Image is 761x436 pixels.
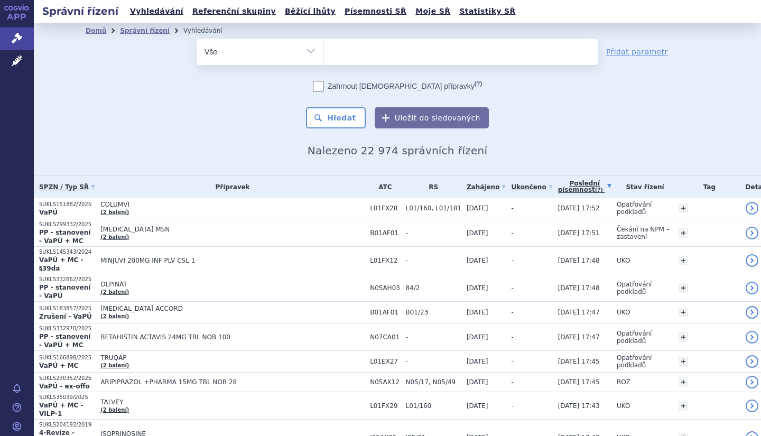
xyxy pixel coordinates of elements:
[746,331,758,344] a: detail
[746,202,758,215] a: detail
[100,363,129,368] a: (2 balení)
[39,221,95,228] p: SUKLS299332/2025
[679,283,688,293] a: +
[679,332,688,342] a: +
[100,313,129,319] a: (2 balení)
[100,281,365,288] span: OLPINAT
[39,362,78,369] strong: VaPÚ + MC
[558,309,600,316] span: [DATE] 17:47
[86,27,106,34] a: Domů
[375,107,489,128] button: Uložit do sledovaných
[617,226,670,240] span: Čekání na NPM – zastavení
[617,330,652,345] span: Opatřování podkladů
[127,4,187,18] a: Vyhledávání
[306,107,366,128] button: Hledat
[39,333,90,349] strong: PP - stanovení - VaPÚ + MC
[467,229,488,237] span: [DATE]
[39,180,95,194] a: SPZN / Typ SŘ
[679,357,688,366] a: +
[39,383,90,390] strong: VaPÚ - ex-offo
[558,333,600,341] span: [DATE] 17:47
[558,229,600,237] span: [DATE] 17:51
[558,402,600,410] span: [DATE] 17:43
[746,376,758,388] a: detail
[746,282,758,294] a: detail
[405,402,461,410] span: L01/160
[100,234,129,240] a: (2 balení)
[679,228,688,238] a: +
[39,402,83,418] strong: VaPÚ + MC - VILP-1
[405,309,461,316] span: B01/23
[405,284,461,292] span: 84/2
[475,80,482,87] abbr: (?)
[467,205,488,212] span: [DATE]
[606,47,668,57] a: Přidat parametr
[558,257,600,264] span: [DATE] 17:48
[100,201,365,208] span: COLUMVI
[746,306,758,319] a: detail
[183,23,236,39] li: Vyhledávání
[456,4,518,18] a: Statistiky SŘ
[511,257,513,264] span: -
[370,378,400,386] span: N05AX12
[558,284,600,292] span: [DATE] 17:48
[39,313,92,320] strong: Zrušení - VaPÚ
[673,176,740,198] th: Tag
[39,284,90,300] strong: PP - stanovení - VaPÚ
[405,333,461,341] span: -
[511,358,513,365] span: -
[100,354,365,361] span: TRUQAP
[511,378,513,386] span: -
[511,309,513,316] span: -
[467,378,488,386] span: [DATE]
[39,394,95,401] p: SUKLS35039/2025
[120,27,170,34] a: Správní řízení
[746,254,758,267] a: detail
[467,309,488,316] span: [DATE]
[467,402,488,410] span: [DATE]
[679,401,688,411] a: +
[467,284,488,292] span: [DATE]
[511,180,552,194] a: Ukončeno
[282,4,339,18] a: Běžící lhůty
[511,402,513,410] span: -
[558,176,611,198] a: Poslednípísemnost(?)
[405,257,461,264] span: -
[617,201,652,216] span: Opatřování podkladů
[34,4,127,18] h2: Správní řízení
[611,176,673,198] th: Stav řízení
[100,407,129,413] a: (2 balení)
[39,248,95,256] p: SUKLS145343/2024
[405,229,461,237] span: -
[100,289,129,295] a: (2 balení)
[39,305,95,312] p: SUKLS183857/2025
[405,378,461,386] span: N05/17, N05/49
[558,378,600,386] span: [DATE] 17:45
[370,309,400,316] span: B01AF01
[511,229,513,237] span: -
[308,144,487,157] span: Nalezeno 22 974 správních řízení
[100,257,365,264] span: MINJUVI 200MG INF PLV CSL 1
[558,205,600,212] span: [DATE] 17:52
[746,400,758,412] a: detail
[39,375,95,382] p: SUKLS230352/2025
[617,309,630,316] span: UKO
[341,4,410,18] a: Písemnosti SŘ
[365,176,400,198] th: ATC
[617,281,652,295] span: Opatřování podkladů
[100,378,365,386] span: ARIPIPRAZOL +PHARMA 15MG TBL NOB 28
[100,209,129,215] a: (2 balení)
[370,333,400,341] span: N07CA01
[100,226,365,233] span: [MEDICAL_DATA] MSN
[39,229,90,245] strong: PP - stanovení - VaPÚ + MC
[679,377,688,387] a: +
[405,205,461,212] span: L01/160, L01/181
[39,354,95,361] p: SUKLS166898/2025
[467,257,488,264] span: [DATE]
[617,402,630,410] span: UKO
[617,354,652,369] span: Opatřování podkladů
[100,398,365,406] span: TALVEY
[370,257,400,264] span: L01FX12
[100,333,365,341] span: BETAHISTIN ACTAVIS 24MG TBL NOB 100
[400,176,461,198] th: RS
